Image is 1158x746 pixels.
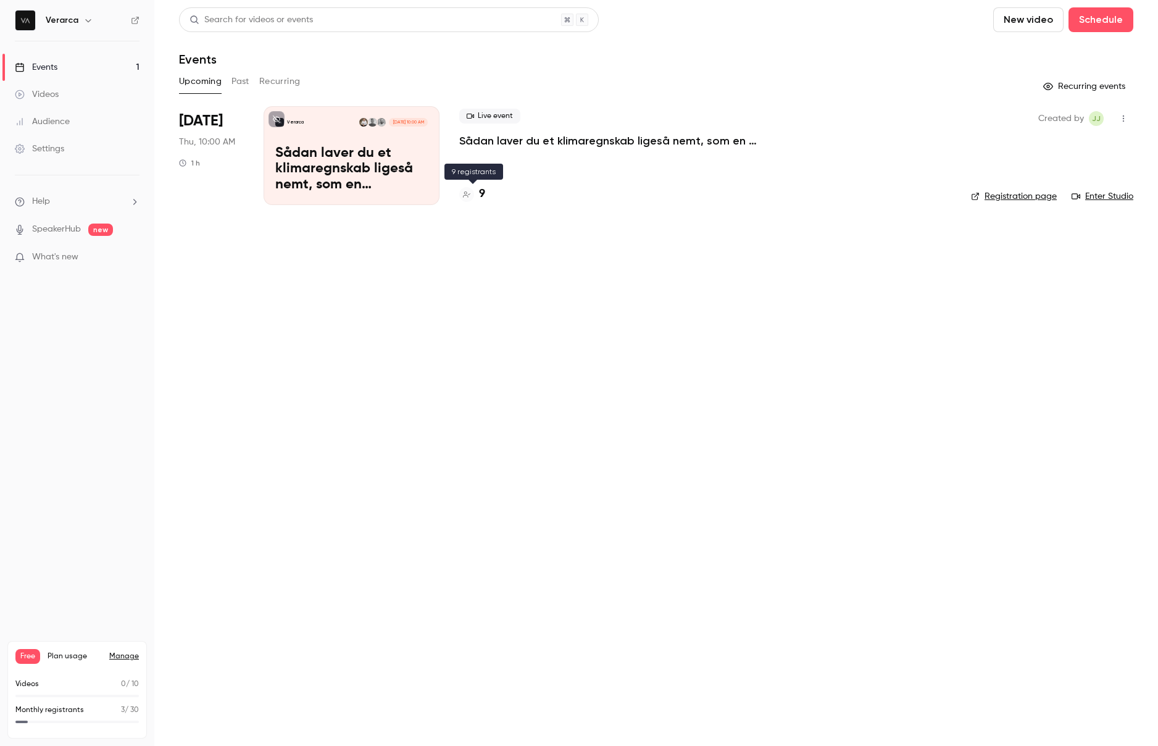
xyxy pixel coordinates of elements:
span: Thu, 10:00 AM [179,136,235,148]
span: Help [32,195,50,208]
div: Events [15,61,57,73]
a: 9 [459,186,485,203]
p: Videos [15,679,39,690]
p: / 10 [121,679,139,690]
span: Jonas jkr+wemarket@wemarket.dk [1089,111,1104,126]
h1: Events [179,52,217,67]
button: Schedule [1068,7,1133,32]
a: Enter Studio [1072,190,1133,203]
a: Sådan laver du et klimaregnskab ligeså nemt, som en resultatopgørelseVerarcaSøren HøjbergDan Skov... [264,106,439,205]
img: Dan Skovgaard [368,118,377,127]
span: new [88,224,113,236]
span: [DATE] [179,111,223,131]
a: Sådan laver du et klimaregnskab ligeså nemt, som en resultatopgørelse [459,133,830,148]
img: Søren Orluf [359,118,368,127]
button: Past [231,72,249,91]
div: Search for videos or events [190,14,313,27]
p: / 30 [121,705,139,716]
img: Verarca [15,10,35,30]
button: Recurring events [1038,77,1133,96]
span: What's new [32,251,78,264]
span: Live event [459,109,520,124]
div: Oct 23 Thu, 10:00 AM (Europe/Copenhagen) [179,106,244,205]
span: 3 [121,706,125,714]
div: Audience [15,115,70,128]
span: 0 [121,681,126,688]
div: Videos [15,88,59,101]
div: 1 h [179,158,200,168]
h4: 9 [479,186,485,203]
span: [DATE] 10:00 AM [389,118,427,127]
li: help-dropdown-opener [15,195,140,208]
p: Monthly registrants [15,705,84,716]
button: Upcoming [179,72,222,91]
a: SpeakerHub [32,223,81,236]
div: Settings [15,143,64,155]
span: Plan usage [48,652,102,661]
span: Free [15,649,40,664]
p: Sådan laver du et klimaregnskab ligeså nemt, som en resultatopgørelse [275,146,428,193]
button: Recurring [259,72,301,91]
a: Registration page [971,190,1057,203]
span: Created by [1038,111,1084,126]
h6: Verarca [46,14,78,27]
button: New video [993,7,1064,32]
p: Verarca [287,119,304,125]
img: Søren Højberg [377,118,386,127]
iframe: Noticeable Trigger [125,252,140,263]
span: Jj [1092,111,1101,126]
a: Manage [109,652,139,661]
